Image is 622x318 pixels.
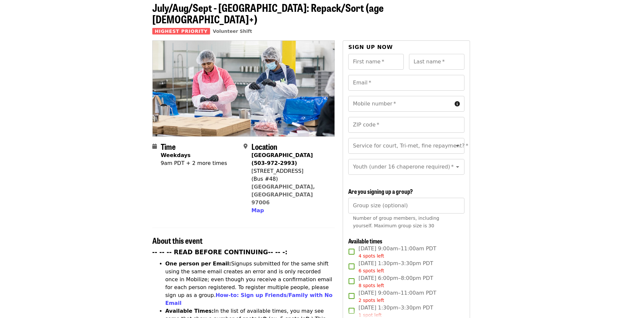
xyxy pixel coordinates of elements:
i: map-marker-alt icon [244,143,247,149]
i: calendar icon [152,143,157,149]
button: Open [453,141,462,150]
span: Map [251,207,264,214]
div: (Bus #48) [251,175,330,183]
span: 6 spots left [358,268,384,273]
span: 8 spots left [358,283,384,288]
span: [DATE] 6:00pm–8:00pm PDT [358,274,433,289]
button: Map [251,207,264,215]
button: Open [453,162,462,171]
a: [GEOGRAPHIC_DATA], [GEOGRAPHIC_DATA] 97006 [251,184,315,206]
input: Mobile number [348,96,452,112]
span: [DATE] 9:00am–11:00am PDT [358,245,436,260]
span: Number of group members, including yourself. Maximum group size is 30 [353,216,439,228]
span: Are you signing up a group? [348,187,413,195]
span: Available times [348,237,382,245]
input: First name [348,54,404,70]
span: About this event [152,235,203,246]
span: [DATE] 9:00am–11:00am PDT [358,289,436,304]
span: Sign up now [348,44,393,50]
div: 9am PDT + 2 more times [161,159,227,167]
input: Email [348,75,464,91]
span: 4 spots left [358,253,384,259]
div: [STREET_ADDRESS] [251,167,330,175]
span: 1 spot left [358,312,382,318]
span: [DATE] 1:30pm–3:30pm PDT [358,260,433,274]
a: How-to: Sign up Friends/Family with No Email [165,292,333,306]
input: Last name [409,54,464,70]
strong: -- -- -- READ BEFORE CONTINUING-- -- -: [152,249,288,256]
strong: One person per Email: [165,261,231,267]
input: ZIP code [348,117,464,133]
strong: Weekdays [161,152,191,158]
span: Highest Priority [152,28,210,34]
span: Time [161,141,176,152]
strong: Available Times: [165,308,214,314]
a: Volunteer Shift [213,29,252,34]
span: 2 spots left [358,298,384,303]
span: Location [251,141,277,152]
i: circle-info icon [455,101,460,107]
li: Signups submitted for the same shift using the same email creates an error and is only recorded o... [165,260,335,307]
input: [object Object] [348,198,464,214]
strong: [GEOGRAPHIC_DATA] (503-972-2993) [251,152,313,166]
img: July/Aug/Sept - Beaverton: Repack/Sort (age 10+) organized by Oregon Food Bank [153,41,335,136]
